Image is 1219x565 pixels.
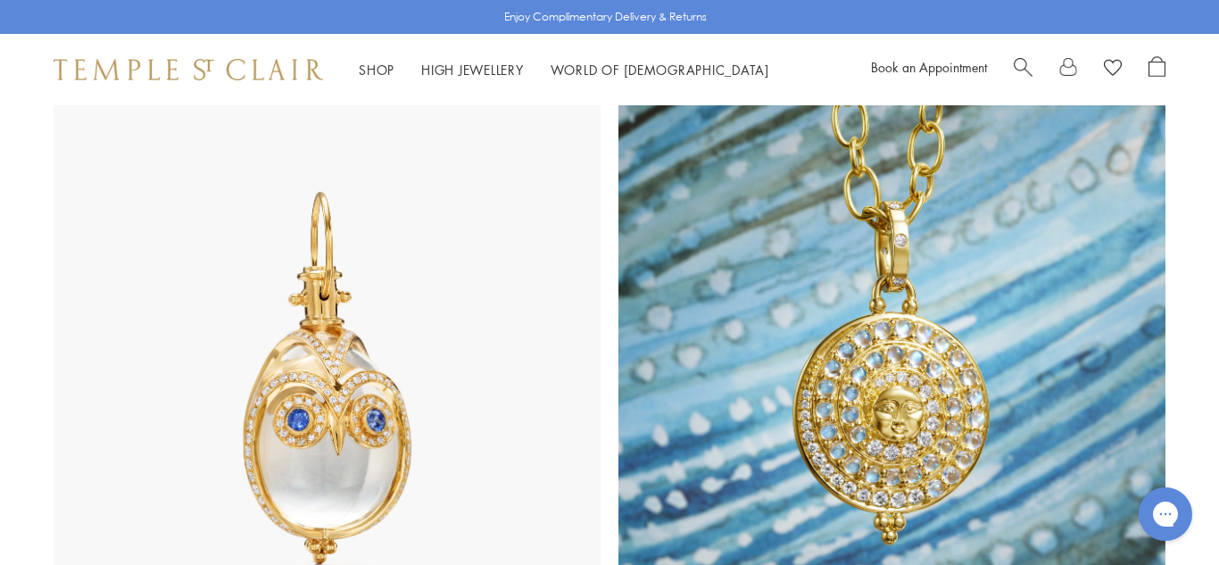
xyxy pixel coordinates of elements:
[871,58,987,76] a: Book an Appointment
[359,61,394,79] a: ShopShop
[421,61,524,79] a: High JewelleryHigh Jewellery
[1014,56,1032,83] a: Search
[54,59,323,80] img: Temple St. Clair
[1104,56,1122,83] a: View Wishlist
[1149,56,1165,83] a: Open Shopping Bag
[504,8,707,26] p: Enjoy Complimentary Delivery & Returns
[551,61,769,79] a: World of [DEMOGRAPHIC_DATA]World of [DEMOGRAPHIC_DATA]
[1130,481,1201,547] iframe: Gorgias live chat messenger
[359,59,769,81] nav: Main navigation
